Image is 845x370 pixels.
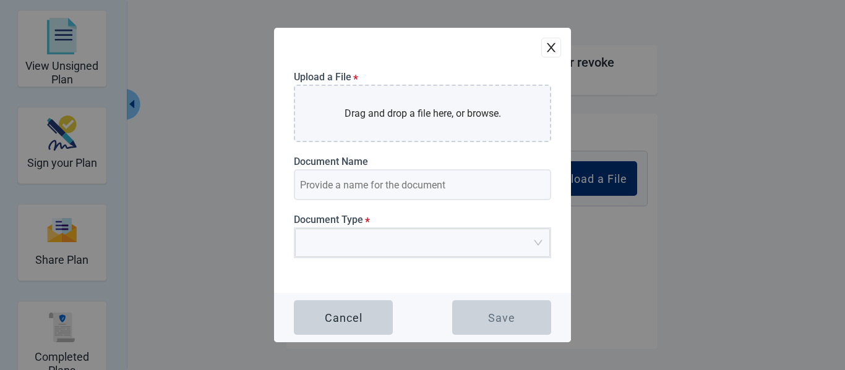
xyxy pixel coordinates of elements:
[294,214,551,225] label: Document Type
[488,311,515,324] div: Save
[294,71,551,83] label: Upload a File
[545,41,557,54] span: close
[452,300,551,335] button: Save
[541,38,561,57] button: close
[294,156,551,167] label: Document Name
[345,106,501,121] p: Drag and drop a file here, or browse.
[294,85,551,142] div: Drag and drop a file here, or browse.
[294,169,551,200] input: Provide a name for the document
[325,311,362,324] div: Cancel
[294,300,393,335] button: Cancel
